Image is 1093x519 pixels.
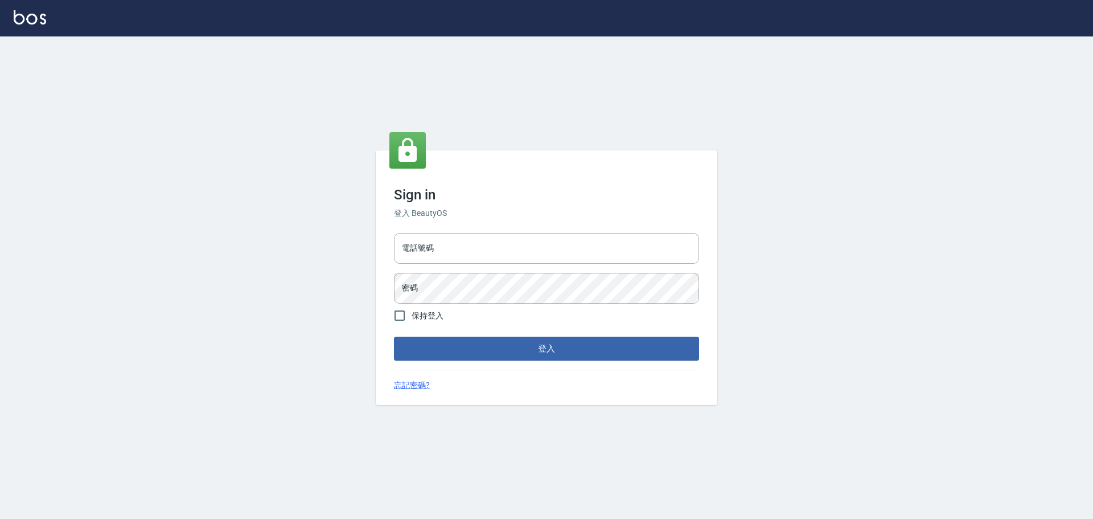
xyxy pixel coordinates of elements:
img: Logo [14,10,46,24]
button: 登入 [394,337,699,361]
span: 保持登入 [412,310,443,322]
a: 忘記密碼? [394,379,430,391]
h6: 登入 BeautyOS [394,207,699,219]
h3: Sign in [394,187,699,203]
